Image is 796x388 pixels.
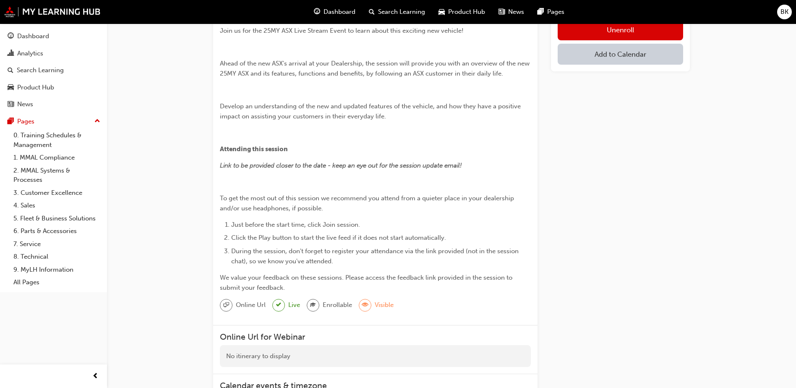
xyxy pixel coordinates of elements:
[8,118,14,126] span: pages-icon
[3,27,104,114] button: DashboardAnalyticsSearch LearningProduct HubNews
[10,199,104,212] a: 4. Sales
[92,371,99,382] span: prev-icon
[220,345,531,367] div: No itinerary to display
[220,274,514,291] span: We value your feedback on these sessions. Please access the feedback link provided in the session...
[10,186,104,199] a: 3. Customer Excellence
[558,44,683,65] button: Add to Calendar
[531,3,571,21] a: pages-iconPages
[8,67,13,74] span: search-icon
[17,31,49,41] div: Dashboard
[10,225,104,238] a: 6. Parts & Accessories
[378,7,425,17] span: Search Learning
[8,84,14,92] span: car-icon
[10,151,104,164] a: 1. MMAL Compliance
[17,117,34,126] div: Pages
[288,300,300,310] span: Live
[310,300,316,311] span: graduationCap-icon
[362,300,368,311] span: eye-icon
[538,7,544,17] span: pages-icon
[3,97,104,112] a: News
[508,7,524,17] span: News
[438,7,445,17] span: car-icon
[492,3,531,21] a: news-iconNews
[3,63,104,78] a: Search Learning
[231,247,520,265] span: During the session, don't forget to register your attendance via the link provided (not in the se...
[17,83,54,92] div: Product Hub
[10,238,104,251] a: 7. Service
[8,33,14,40] span: guage-icon
[3,29,104,44] a: Dashboard
[448,7,485,17] span: Product Hub
[323,300,352,310] span: Enrollable
[3,114,104,129] button: Pages
[220,60,531,77] span: Ahead of the new ASX's arrival at your Dealership, the session will provide you with an overview ...
[607,26,634,34] span: Unenroll
[4,6,101,17] img: mmal
[432,3,492,21] a: car-iconProduct Hub
[94,116,100,127] span: up-icon
[314,7,320,17] span: guage-icon
[220,102,522,120] span: Develop an understanding of the new and updated features of the vehicle, and how they have a posi...
[3,46,104,61] a: Analytics
[10,250,104,263] a: 8. Technical
[223,300,229,311] span: sessionType_ONLINE_URL-icon
[17,66,64,75] div: Search Learning
[17,49,43,58] div: Analytics
[777,5,792,19] button: BK
[231,221,360,228] span: Just before the start time, click Join session.
[220,27,464,34] span: Join us for the 25MY ASX Live Stream Event to learn about this exciting new vehicle!
[558,19,683,40] button: Unenroll
[276,300,281,310] span: tick-icon
[369,7,375,17] span: search-icon
[780,7,788,17] span: BK
[17,100,33,109] div: News
[8,50,14,58] span: chart-icon
[10,212,104,225] a: 5. Fleet & Business Solutions
[236,300,266,310] span: Online Url
[10,129,104,151] a: 0. Training Schedules & Management
[3,80,104,95] a: Product Hub
[547,7,564,17] span: Pages
[231,234,446,241] span: Click the Play button to start the live feed if it does not start automatically.
[220,194,516,212] span: To get the most out of this session we recommend you attend from a quieter place in your dealersh...
[498,7,505,17] span: news-icon
[220,332,531,342] h3: Online Url for Webinar
[10,164,104,186] a: 2. MMAL Systems & Processes
[8,101,14,108] span: news-icon
[375,300,394,310] span: Visible
[220,162,462,169] span: Link to be provided closer to the date - keep an eye out for the session update email!
[10,276,104,289] a: All Pages
[362,3,432,21] a: search-iconSearch Learning
[307,3,362,21] a: guage-iconDashboard
[220,145,288,153] span: Attending this session
[10,263,104,276] a: 9. MyLH Information
[324,7,355,17] span: Dashboard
